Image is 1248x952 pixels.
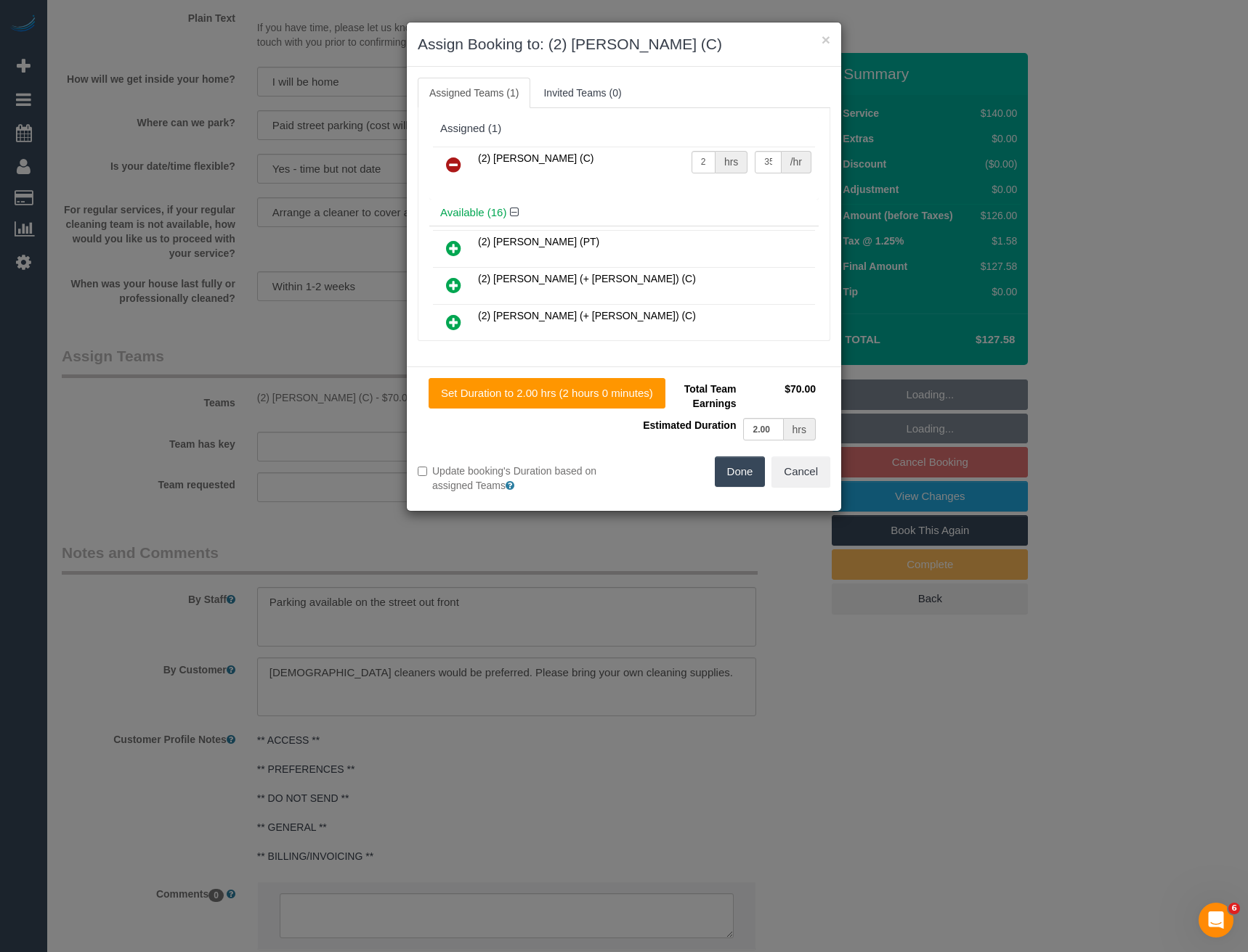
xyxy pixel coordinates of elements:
[784,418,816,440] div: hrs
[478,273,696,284] span: (2) [PERSON_NAME] (+ [PERSON_NAME]) (C)
[635,378,740,414] td: Total Team Earnings
[478,236,599,247] span: (2) [PERSON_NAME] (PT)
[478,310,696,321] span: (2) [PERSON_NAME] (+ [PERSON_NAME]) (C)
[418,467,427,476] input: Update booking's Duration based on assigned Teams
[643,419,736,431] span: Estimated Duration
[822,32,830,47] button: ×
[418,78,530,108] a: Assigned Teams (1)
[715,456,766,487] button: Done
[429,378,665,409] button: Set Duration to 2.00 hrs (2 hours 0 minutes)
[740,378,819,414] td: $70.00
[782,151,811,173] div: /hr
[716,151,747,173] div: hrs
[418,464,613,493] label: Update booking's Duration based on assigned Teams
[771,456,830,487] button: Cancel
[440,123,808,135] div: Assigned (1)
[418,33,830,55] h3: Assign Booking to: (2) [PERSON_NAME] (C)
[440,207,808,219] h4: Available (16)
[532,78,633,108] a: Invited Teams (0)
[1199,903,1233,937] iframe: Intercom live chat
[1228,903,1240,914] span: 6
[478,152,593,164] span: (2) [PERSON_NAME] (C)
